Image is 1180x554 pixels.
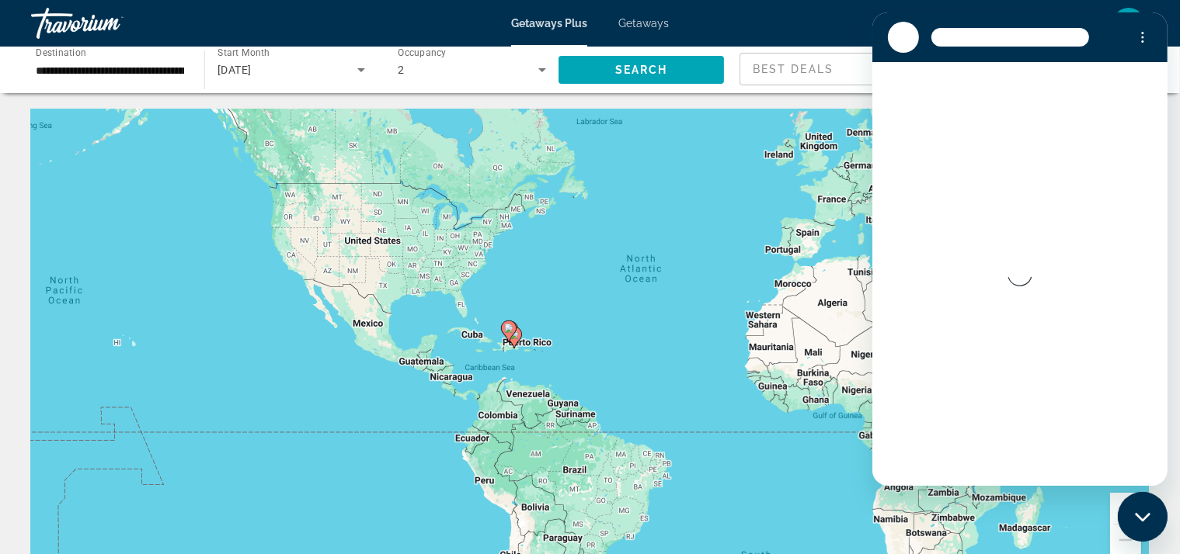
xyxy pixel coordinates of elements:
mat-select: Sort by [753,60,893,78]
button: User Menu [1109,7,1149,40]
a: Getaways [618,17,669,29]
iframe: Button to launch messaging window [1118,492,1168,542]
a: Travorium [31,3,186,43]
span: 2 [398,64,404,76]
span: [DATE] [218,64,252,76]
span: Occupancy [398,48,447,59]
span: Best Deals [753,63,834,75]
iframe: Messaging window [872,12,1168,486]
button: Search [559,56,724,84]
span: Destination [36,47,86,58]
span: Search [615,64,668,76]
button: Zoom in [1110,493,1141,524]
span: Start Month [218,48,270,59]
a: Getaways Plus [511,17,587,29]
